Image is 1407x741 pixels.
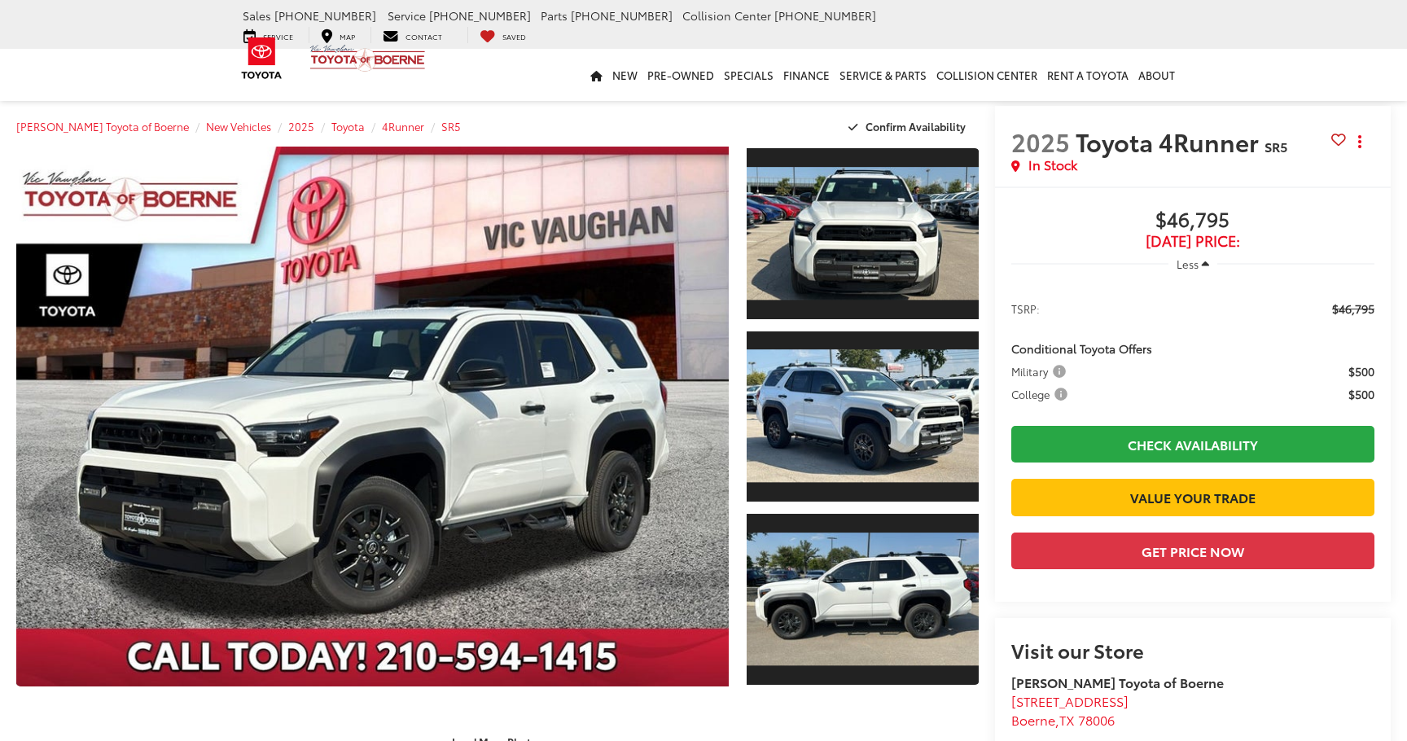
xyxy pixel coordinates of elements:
[747,147,979,321] a: Expand Photo 1
[243,7,271,24] span: Sales
[1042,49,1133,101] a: Rent a Toyota
[778,49,835,101] a: Finance
[1011,710,1055,729] span: Boerne
[1028,156,1077,174] span: In Stock
[747,330,979,504] a: Expand Photo 2
[16,147,729,686] a: Expand Photo 0
[1011,363,1072,379] button: Military
[1011,363,1069,379] span: Military
[1011,479,1374,515] a: Value Your Trade
[309,44,426,72] img: Vic Vaughan Toyota of Boerne
[288,119,314,134] a: 2025
[1011,386,1073,402] button: College
[231,27,305,43] a: Service
[719,49,778,101] a: Specials
[1011,124,1070,159] span: 2025
[467,27,538,43] a: My Saved Vehicles
[1011,691,1129,710] span: [STREET_ADDRESS]
[1011,691,1129,729] a: [STREET_ADDRESS] Boerne,TX 78006
[835,49,931,101] a: Service & Parts: Opens in a new tab
[1011,340,1152,357] span: Conditional Toyota Offers
[571,7,673,24] span: [PHONE_NUMBER]
[642,49,719,101] a: Pre-Owned
[1011,300,1040,317] span: TSRP:
[429,7,531,24] span: [PHONE_NUMBER]
[1133,49,1180,101] a: About
[1059,710,1075,729] span: TX
[682,7,771,24] span: Collision Center
[585,49,607,101] a: Home
[1011,386,1071,402] span: College
[774,7,876,24] span: [PHONE_NUMBER]
[744,533,981,666] img: 2025 Toyota 4Runner SR5
[1348,386,1374,402] span: $500
[931,49,1042,101] a: Collision Center
[382,119,424,134] a: 4Runner
[1011,639,1374,660] h2: Visit our Store
[1168,249,1217,278] button: Less
[839,112,979,141] button: Confirm Availability
[16,119,189,134] a: [PERSON_NAME] Toyota of Boerne
[1011,426,1374,463] a: Check Availability
[1011,233,1374,249] span: [DATE] Price:
[1078,710,1115,729] span: 78006
[1011,208,1374,233] span: $46,795
[744,350,981,484] img: 2025 Toyota 4Runner SR5
[866,119,966,134] span: Confirm Availability
[502,31,526,42] span: Saved
[1265,137,1287,156] span: SR5
[541,7,568,24] span: Parts
[206,119,271,134] a: New Vehicles
[441,119,461,134] a: SR5
[744,167,981,300] img: 2025 Toyota 4Runner SR5
[274,7,376,24] span: [PHONE_NUMBER]
[1011,673,1224,691] strong: [PERSON_NAME] Toyota of Boerne
[1348,363,1374,379] span: $500
[1011,533,1374,569] button: Get Price Now
[1358,135,1361,148] span: dropdown dots
[747,512,979,686] a: Expand Photo 3
[607,49,642,101] a: New
[231,32,292,85] img: Toyota
[388,7,426,24] span: Service
[370,27,454,43] a: Contact
[331,119,365,134] a: Toyota
[309,27,367,43] a: Map
[1332,300,1374,317] span: $46,795
[1011,710,1115,729] span: ,
[9,144,735,689] img: 2025 Toyota 4Runner SR5
[1346,127,1374,156] button: Actions
[1076,124,1265,159] span: Toyota 4Runner
[1177,256,1199,271] span: Less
